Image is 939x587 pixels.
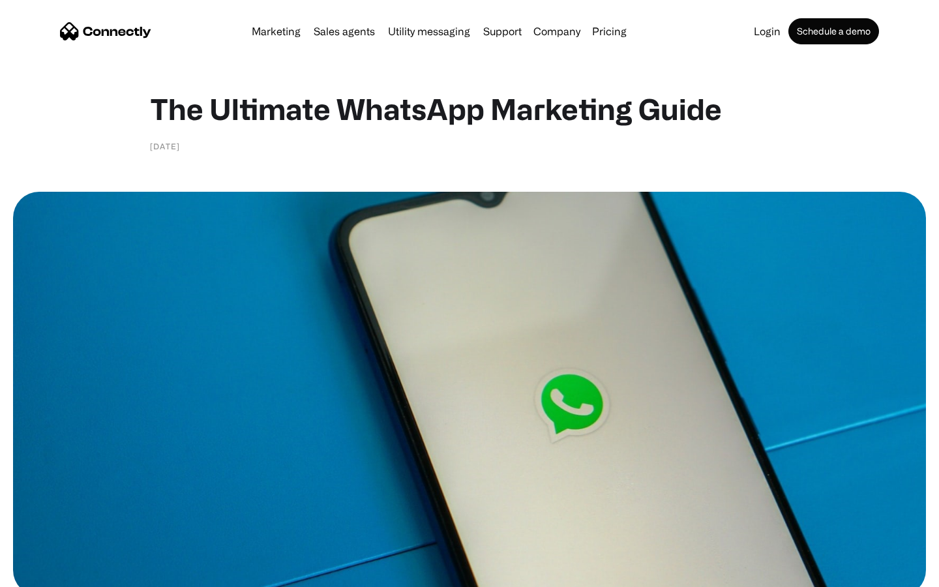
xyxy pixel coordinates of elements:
[383,26,475,37] a: Utility messaging
[150,140,180,153] div: [DATE]
[26,564,78,582] ul: Language list
[13,564,78,582] aside: Language selected: English
[587,26,632,37] a: Pricing
[478,26,527,37] a: Support
[749,26,786,37] a: Login
[150,91,789,127] h1: The Ultimate WhatsApp Marketing Guide
[788,18,879,44] a: Schedule a demo
[533,22,580,40] div: Company
[308,26,380,37] a: Sales agents
[246,26,306,37] a: Marketing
